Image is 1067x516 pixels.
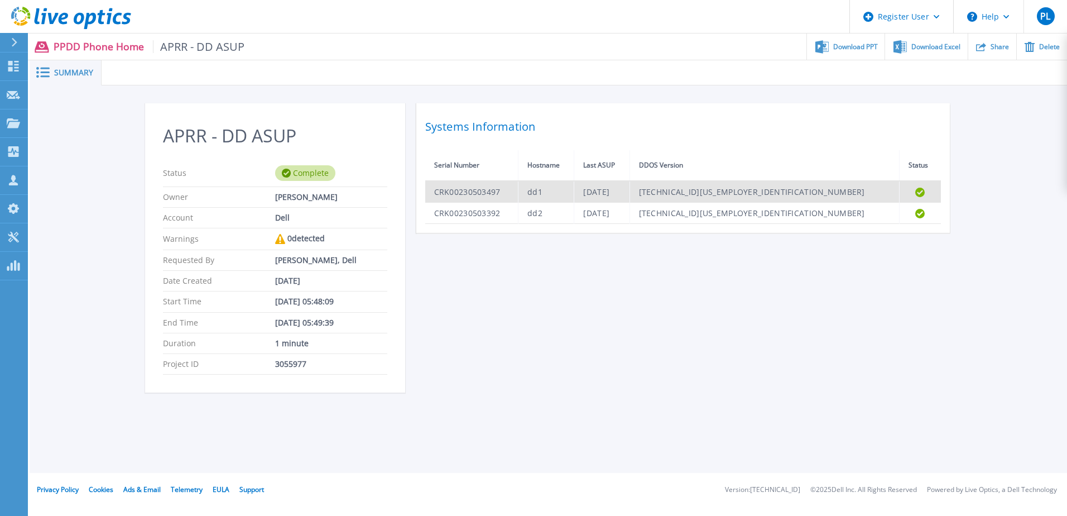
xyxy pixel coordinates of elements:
[629,203,899,224] td: [TECHNICAL_ID][US_EMPLOYER_IDENTIFICATION_NUMBER]
[810,486,917,494] li: © 2025 Dell Inc. All Rights Reserved
[89,485,113,494] a: Cookies
[213,485,229,494] a: EULA
[163,297,275,306] p: Start Time
[574,150,629,181] th: Last ASUP
[725,486,800,494] li: Version: [TECHNICAL_ID]
[275,165,335,181] div: Complete
[518,150,574,181] th: Hostname
[163,165,275,181] p: Status
[275,318,387,327] div: [DATE] 05:49:39
[163,339,275,348] p: Duration
[153,40,245,53] span: APRR - DD ASUP
[574,181,629,203] td: [DATE]
[275,360,387,369] div: 3055977
[574,203,629,224] td: [DATE]
[163,256,275,265] p: Requested By
[1039,44,1060,50] span: Delete
[239,485,264,494] a: Support
[54,69,93,77] span: Summary
[425,150,518,181] th: Serial Number
[425,203,518,224] td: CRK00230503392
[163,234,275,244] p: Warnings
[123,485,161,494] a: Ads & Email
[163,360,275,369] p: Project ID
[275,213,387,222] div: Dell
[163,213,275,222] p: Account
[911,44,960,50] span: Download Excel
[425,117,941,137] h2: Systems Information
[518,181,574,203] td: dd1
[833,44,878,50] span: Download PPT
[275,297,387,306] div: [DATE] 05:48:09
[171,485,203,494] a: Telemetry
[275,234,387,244] div: 0 detected
[991,44,1009,50] span: Share
[629,181,899,203] td: [TECHNICAL_ID][US_EMPLOYER_IDENTIFICATION_NUMBER]
[275,256,387,265] div: [PERSON_NAME], Dell
[163,318,275,327] p: End Time
[899,150,940,181] th: Status
[275,193,387,202] div: [PERSON_NAME]
[37,485,79,494] a: Privacy Policy
[629,150,899,181] th: DDOS Version
[275,339,387,348] div: 1 minute
[163,276,275,285] p: Date Created
[425,181,518,203] td: CRK00230503497
[518,203,574,224] td: dd2
[927,486,1057,494] li: Powered by Live Optics, a Dell Technology
[1040,12,1050,21] span: PL
[163,126,387,146] h2: APRR - DD ASUP
[163,193,275,202] p: Owner
[275,276,387,285] div: [DATE]
[54,40,245,53] p: PPDD Phone Home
